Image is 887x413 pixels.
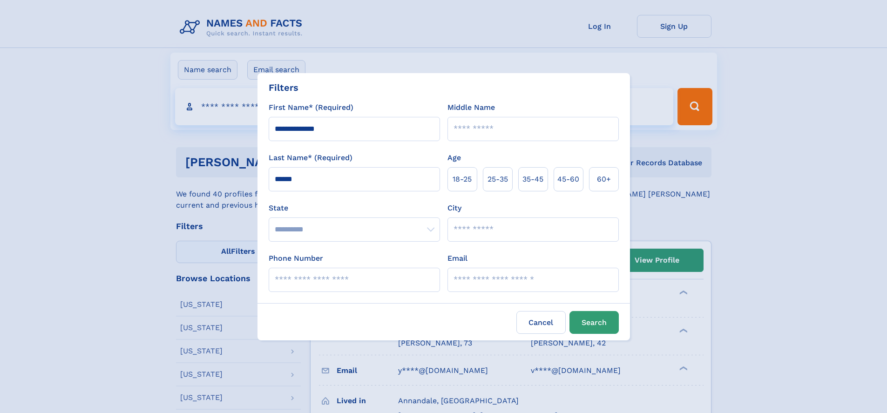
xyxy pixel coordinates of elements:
[269,253,323,264] label: Phone Number
[269,152,352,163] label: Last Name* (Required)
[597,174,611,185] span: 60+
[269,102,353,113] label: First Name* (Required)
[447,203,461,214] label: City
[447,152,461,163] label: Age
[488,174,508,185] span: 25‑35
[447,253,467,264] label: Email
[516,311,566,334] label: Cancel
[569,311,619,334] button: Search
[269,81,298,95] div: Filters
[522,174,543,185] span: 35‑45
[447,102,495,113] label: Middle Name
[453,174,472,185] span: 18‑25
[269,203,440,214] label: State
[557,174,579,185] span: 45‑60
